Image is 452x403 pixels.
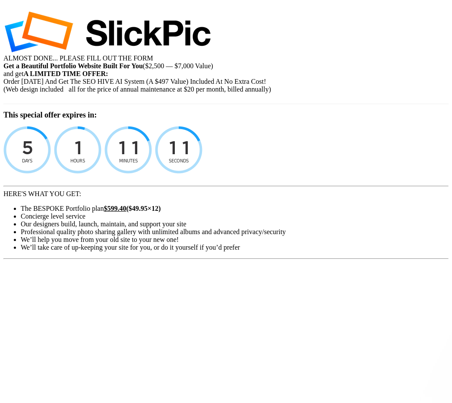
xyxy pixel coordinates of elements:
b: A LIMITED TIME OFFER: [24,70,108,77]
li: We’ll help you move from your old site to your new one! [21,236,449,244]
li: We’ll take care of up-keeping your site for you, or do it yourself if you’d prefer [21,244,449,251]
li: Concierge level service [21,213,449,220]
span: ($49.95×12) [126,205,161,212]
span: and get [3,70,24,77]
div: HERE'S WHAT YOU GET: [3,190,449,198]
img: SlickPic [3,11,211,53]
div: ALMOST DONE... PLEASE FILL OUT THE FORM [3,54,449,62]
b: Get a Beautiful Portfolio Website Built For You [3,62,143,70]
h2: This special offer expires in: [3,111,449,120]
div: (Web design included all for the price of annual maintenance at $20 per month, billed annually) [3,86,449,93]
li: Our designers build, launch, maintain, and support your site [21,220,449,228]
li: Professional quality photo sharing gallery with unlimited albums and advanced privacy/security [21,228,449,236]
span: ($2,500 — $7,000 Value) [143,62,213,70]
li: The BESPOKE Portfolio plan [21,205,449,213]
u: $599.40 [104,205,126,212]
div: Order [DATE] And Get The SEO HIVE AI System (A $497 Value) Included At No Extra Cost! [3,78,449,86]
